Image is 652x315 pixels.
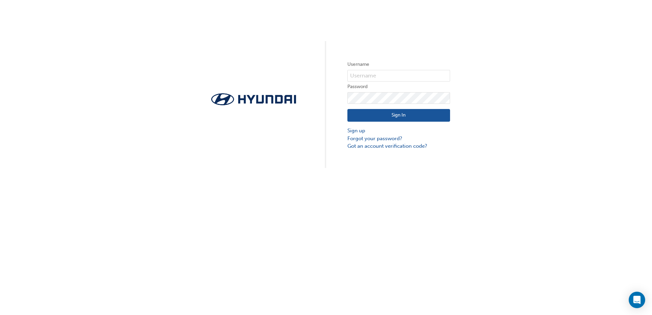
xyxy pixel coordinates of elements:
[202,91,305,107] img: Trak
[347,83,450,91] label: Password
[347,70,450,82] input: Username
[347,135,450,143] a: Forgot your password?
[347,127,450,135] a: Sign up
[347,109,450,122] button: Sign In
[347,142,450,150] a: Got an account verification code?
[347,60,450,69] label: Username
[629,292,645,308] div: Open Intercom Messenger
